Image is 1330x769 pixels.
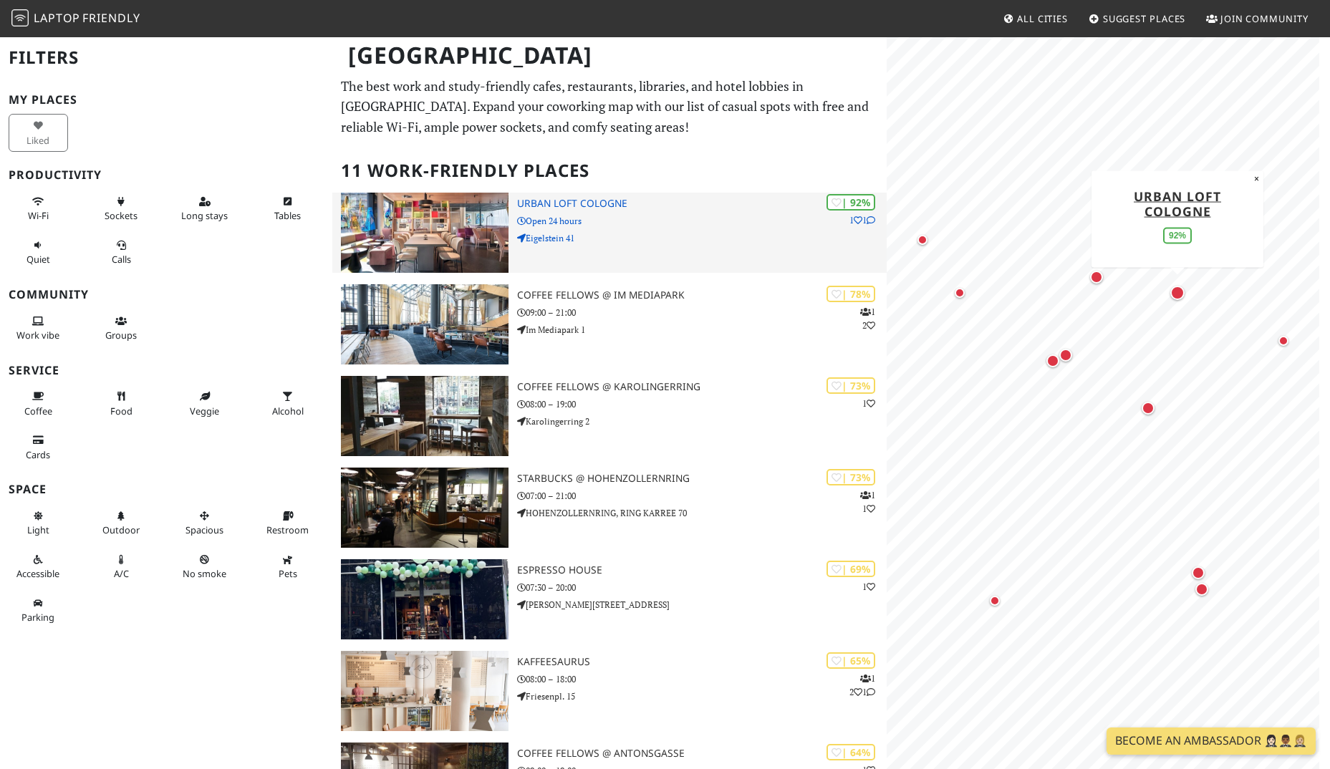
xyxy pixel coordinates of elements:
button: Tables [258,190,317,228]
p: 1 2 1 [849,672,875,699]
h3: URBAN LOFT Cologne [517,198,887,210]
p: 07:30 – 20:00 [517,581,887,594]
span: Credit cards [26,448,50,461]
span: Join Community [1220,12,1309,25]
span: Long stays [181,209,228,222]
span: Air conditioned [114,567,129,580]
p: 1 [862,397,875,410]
div: | 65% [827,652,875,669]
img: Starbucks @ Hohenzollernring [341,468,509,548]
span: Suggest Places [1103,12,1186,25]
span: Friendly [82,10,140,26]
span: Video/audio calls [112,253,131,266]
p: Open 24 hours [517,214,887,228]
div: Map marker [1187,575,1216,604]
span: Group tables [105,329,137,342]
h3: Starbucks @ Hohenzollernring [517,473,887,485]
h3: Service [9,364,324,377]
p: Karolingerring 2 [517,415,887,428]
span: Coffee [24,405,52,417]
div: Map marker [1082,263,1111,291]
div: Map marker [945,279,974,307]
button: No smoke [175,548,234,586]
span: Work-friendly tables [274,209,301,222]
a: Kaffeesaurus | 65% 121 Kaffeesaurus 08:00 – 18:00 Friesenpl. 15 [332,651,887,731]
div: Map marker [980,586,1009,615]
img: Coffee Fellows @ Karolingerring [341,376,509,456]
h3: Productivity [9,168,324,182]
h3: Coffee Fellows @ Im Mediapark [517,289,887,301]
button: Accessible [9,548,68,586]
h3: Space [9,483,324,496]
h3: Community [9,288,324,301]
button: A/C [92,548,151,586]
a: URBAN LOFT Cologne [1134,187,1221,219]
span: Outdoor area [102,523,140,536]
img: Coffee Fellows @ Im Mediapark [341,284,509,364]
a: Join Community [1200,6,1314,32]
p: 1 [862,580,875,594]
h3: Kaffeesaurus [517,656,887,668]
span: Smoke free [183,567,226,580]
button: Food [92,384,151,422]
span: Food [110,405,132,417]
p: 09:00 – 21:00 [517,306,887,319]
span: Pet friendly [279,567,297,580]
h3: My Places [9,93,324,107]
button: Restroom [258,504,317,542]
button: Cards [9,428,68,466]
span: Laptop [34,10,80,26]
button: Calls [92,233,151,271]
h2: Filters [9,36,324,79]
button: Pets [258,548,317,586]
div: | 78% [827,286,875,302]
button: Groups [92,309,151,347]
a: Coffee Fellows @ Karolingerring | 73% 1 Coffee Fellows @ Karolingerring 08:00 – 19:00 Karolingerr... [332,376,887,456]
div: Map marker [1039,347,1067,375]
img: URBAN LOFT Cologne [341,193,509,273]
span: Quiet [26,253,50,266]
button: Quiet [9,233,68,271]
h3: Espresso House [517,564,887,576]
span: Stable Wi-Fi [28,209,49,222]
p: 07:00 – 21:00 [517,489,887,503]
span: Restroom [266,523,309,536]
button: Wi-Fi [9,190,68,228]
p: The best work and study-friendly cafes, restaurants, libraries, and hotel lobbies in [GEOGRAPHIC_... [341,76,878,137]
span: Parking [21,611,54,624]
div: 92% [1163,227,1192,243]
div: | 92% [827,194,875,211]
span: Veggie [190,405,219,417]
p: 08:00 – 19:00 [517,397,887,411]
img: LaptopFriendly [11,9,29,26]
div: | 73% [827,469,875,485]
p: Friesenpl. 15 [517,690,887,703]
img: Kaffeesaurus [341,651,509,731]
button: Sockets [92,190,151,228]
p: 1 1 [849,213,875,227]
div: Map marker [1051,341,1080,369]
div: | 69% [827,561,875,577]
a: URBAN LOFT Cologne | 92% 11 URBAN LOFT Cologne Open 24 hours Eigelstein 41 [332,193,887,273]
div: Map marker [1163,279,1192,307]
div: | 64% [827,744,875,760]
span: Power sockets [105,209,138,222]
div: Map marker [1269,327,1298,355]
button: Outdoor [92,504,151,542]
button: Close popup [1250,170,1263,186]
h3: Coffee Fellows @ Antonsgasse [517,748,887,760]
button: Coffee [9,384,68,422]
span: All Cities [1017,12,1068,25]
img: Espresso House [341,559,509,639]
button: Veggie [175,384,234,422]
span: Natural light [27,523,49,536]
a: Suggest Places [1083,6,1192,32]
a: All Cities [997,6,1074,32]
h3: Coffee Fellows @ Karolingerring [517,381,887,393]
p: Eigelstein 41 [517,231,887,245]
p: [PERSON_NAME][STREET_ADDRESS] [517,598,887,611]
a: Espresso House | 69% 1 Espresso House 07:30 – 20:00 [PERSON_NAME][STREET_ADDRESS] [332,559,887,639]
button: Long stays [175,190,234,228]
h1: [GEOGRAPHIC_DATA] [337,36,884,75]
a: Starbucks @ Hohenzollernring | 73% 11 Starbucks @ Hohenzollernring 07:00 – 21:00 HOHENZOLLERNRING... [332,468,887,548]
